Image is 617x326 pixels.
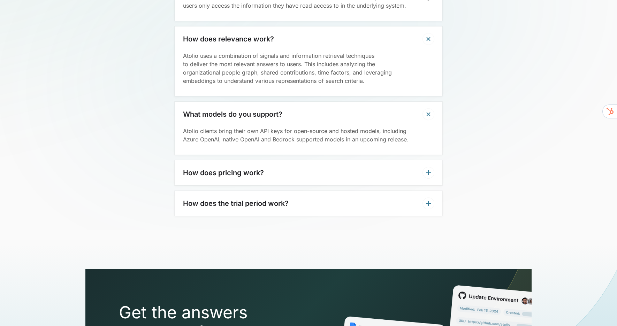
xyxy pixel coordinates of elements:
h3: How does the trial period work? [183,199,289,208]
iframe: Chat Widget [582,293,617,326]
h3: What models do you support? [183,110,282,118]
h3: How does pricing work? [183,169,264,177]
h3: How does relevance work? [183,35,274,43]
p: Atolio uses a combination of signals and information retrieval techniques to deliver the most rel... [183,52,434,85]
p: Atolio clients bring their own API keys for open-source and hosted models, including Azure OpenAI... [183,127,434,143]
